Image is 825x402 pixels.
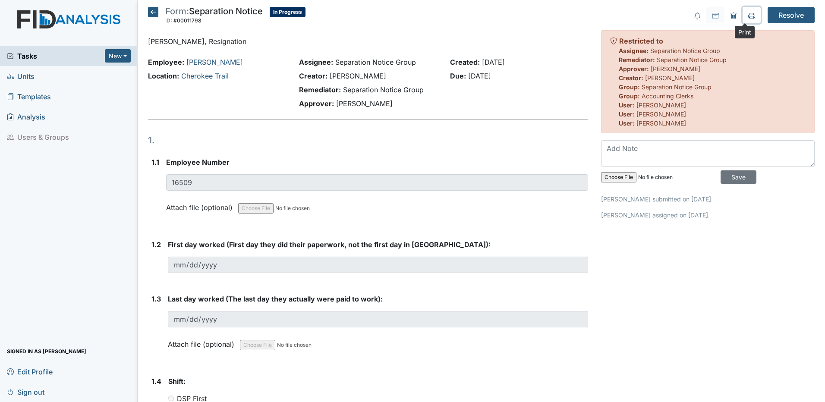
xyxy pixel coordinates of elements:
[299,99,334,108] strong: Approver:
[270,7,305,17] span: In Progress
[619,83,640,91] strong: Group:
[7,51,105,61] a: Tasks
[7,90,51,103] span: Templates
[330,72,386,80] span: [PERSON_NAME]
[7,69,35,83] span: Units
[619,56,655,63] strong: Remediator:
[336,99,393,108] span: [PERSON_NAME]
[450,58,480,66] strong: Created:
[619,74,643,82] strong: Creator:
[151,157,159,167] label: 1.1
[7,345,86,358] span: Signed in as [PERSON_NAME]
[165,17,172,24] span: ID:
[651,65,700,72] span: [PERSON_NAME]
[299,85,341,94] strong: Remediator:
[601,195,815,204] p: [PERSON_NAME] submitted on [DATE].
[601,210,815,220] p: [PERSON_NAME] assigned on [DATE].
[343,85,424,94] span: Separation Notice Group
[619,110,635,118] strong: User:
[168,377,186,386] span: Shift:
[619,92,640,100] strong: Group:
[168,396,174,401] input: DSP First
[619,37,663,45] strong: Restricted to
[181,72,229,80] a: Cherokee Trail
[7,385,44,399] span: Sign out
[482,58,505,66] span: [DATE]
[173,17,202,24] span: #00011798
[642,83,712,91] span: Separation Notice Group
[165,6,189,16] span: Form:
[657,56,727,63] span: Separation Notice Group
[148,36,588,47] p: [PERSON_NAME], Resignation
[7,110,45,123] span: Analysis
[168,334,238,349] label: Attach file (optional)
[151,294,161,304] label: 1.3
[151,239,161,250] label: 1.2
[335,58,416,66] span: Separation Notice Group
[165,7,263,26] div: Separation Notice
[168,240,491,249] span: First day worked (First day they did their paperwork, not the first day in [GEOGRAPHIC_DATA]):
[636,110,686,118] span: [PERSON_NAME]
[166,158,230,166] span: Employee Number
[642,92,693,100] span: Accounting Clerks
[619,119,635,127] strong: User:
[105,49,131,63] button: New
[148,134,588,147] h1: 1.
[148,72,179,80] strong: Location:
[186,58,243,66] a: [PERSON_NAME]
[299,58,333,66] strong: Assignee:
[619,47,649,54] strong: Assignee:
[619,65,649,72] strong: Approver:
[7,365,53,378] span: Edit Profile
[450,72,466,80] strong: Due:
[645,74,695,82] span: [PERSON_NAME]
[299,72,327,80] strong: Creator:
[166,198,236,213] label: Attach file (optional)
[735,26,755,38] div: Print
[636,101,686,109] span: [PERSON_NAME]
[721,170,756,184] input: Save
[636,119,686,127] span: [PERSON_NAME]
[168,295,383,303] span: Last day worked (The last day they actually were paid to work):
[148,58,184,66] strong: Employee:
[768,7,815,23] input: Resolve
[619,101,635,109] strong: User:
[468,72,491,80] span: [DATE]
[151,376,161,386] label: 1.4
[650,47,720,54] span: Separation Notice Group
